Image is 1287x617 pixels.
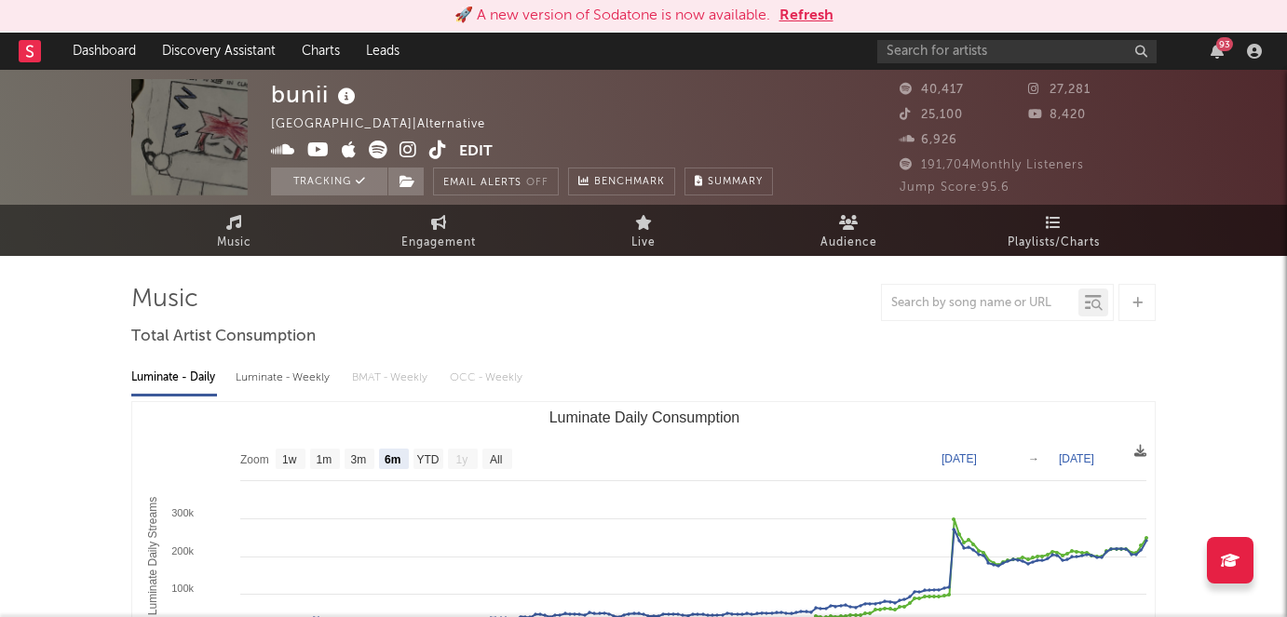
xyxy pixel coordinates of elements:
span: Music [217,232,251,254]
a: Discovery Assistant [149,33,289,70]
text: Luminate Daily Consumption [549,409,740,425]
a: Benchmark [568,168,675,195]
span: 27,281 [1028,84,1091,96]
a: Audience [746,205,951,256]
span: 8,420 [1028,109,1086,121]
span: 25,100 [900,109,963,121]
a: Leads [353,33,413,70]
div: Luminate - Weekly [236,362,333,394]
text: All [490,453,502,466]
span: Jump Score: 95.6 [900,181,1009,194]
button: Summary [684,168,773,195]
span: 191,704 Monthly Listeners [900,159,1084,171]
span: Audience [820,232,877,254]
text: 1m [317,453,332,466]
span: 40,417 [900,84,964,96]
span: Summary [708,177,763,187]
button: Email AlertsOff [433,168,559,195]
text: Zoom [240,453,269,466]
span: Benchmark [594,171,665,194]
text: 100k [171,583,194,594]
a: Engagement [336,205,541,256]
button: 93 [1211,44,1224,59]
text: 1w [282,453,297,466]
input: Search for artists [877,40,1157,63]
button: Refresh [779,5,833,27]
button: Edit [459,141,493,164]
text: Luminate Daily Streams [146,497,159,615]
text: [DATE] [1059,452,1094,465]
text: 300k [171,507,194,518]
text: → [1028,452,1039,465]
div: [GEOGRAPHIC_DATA] | Alternative [271,114,507,136]
text: YTD [416,453,439,466]
span: Engagement [401,232,476,254]
div: bunii [271,79,360,110]
span: Live [631,232,656,254]
a: Music [131,205,336,256]
a: Charts [289,33,353,70]
text: 1y [456,453,468,466]
span: Total Artist Consumption [131,326,316,348]
span: 6,926 [900,134,957,146]
button: Tracking [271,168,387,195]
a: Live [541,205,746,256]
span: Playlists/Charts [1008,232,1100,254]
text: [DATE] [942,452,977,465]
input: Search by song name or URL [882,296,1078,311]
text: 6m [385,453,400,466]
text: 3m [351,453,367,466]
div: 93 [1216,37,1233,51]
div: 🚀 A new version of Sodatone is now available. [454,5,770,27]
em: Off [526,178,549,188]
a: Playlists/Charts [951,205,1156,256]
a: Dashboard [60,33,149,70]
div: Luminate - Daily [131,362,217,394]
text: 200k [171,545,194,557]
